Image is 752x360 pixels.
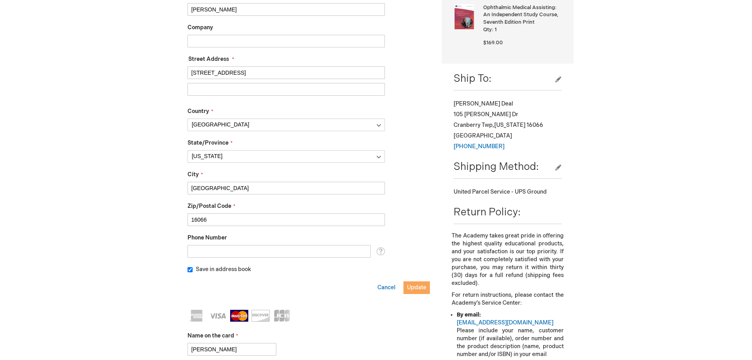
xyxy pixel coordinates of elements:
[188,139,229,146] span: State/Province
[251,310,270,322] img: Discover
[454,188,547,195] span: United Parcel Service - UPS Ground
[483,40,503,46] span: $169.00
[403,281,430,294] button: Update
[188,332,234,339] span: Name on the card
[188,203,231,209] span: Zip/Postal Code
[188,171,199,178] span: City
[454,206,521,219] span: Return Policy:
[188,234,227,241] span: Phone Number
[377,284,396,291] span: Cancel
[483,26,492,33] span: Qty
[377,284,396,292] button: Cancel
[452,232,563,287] p: The Academy takes great pride in offering the highest quality educational products, and your sati...
[494,122,525,128] span: [US_STATE]
[273,310,291,322] img: JCB
[457,319,553,326] a: [EMAIL_ADDRESS][DOMAIN_NAME]
[457,311,563,358] li: Please include your name, customer number (if available), order number and the product descriptio...
[230,310,248,322] img: MasterCard
[454,161,539,173] span: Shipping Method:
[483,4,561,26] strong: Ophthalmic Medical Assisting: An Independent Study Course, Seventh Edition Print
[188,24,213,31] span: Company
[452,4,477,29] img: Ophthalmic Medical Assisting: An Independent Study Course, Seventh Edition Print
[407,284,426,291] span: Update
[188,310,206,322] img: American Express
[454,143,504,150] a: [PHONE_NUMBER]
[454,73,491,85] span: Ship To:
[188,108,209,115] span: Country
[196,266,251,273] span: Save in address book
[188,56,229,62] span: Street Address
[209,310,227,322] img: Visa
[457,311,481,318] strong: By email:
[454,98,561,152] div: [PERSON_NAME] Deal 105 [PERSON_NAME] Dr Cranberry Twp , 16066 [GEOGRAPHIC_DATA]
[452,291,563,307] p: For return instructions, please contact the Academy’s Service Center:
[495,26,497,33] span: 1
